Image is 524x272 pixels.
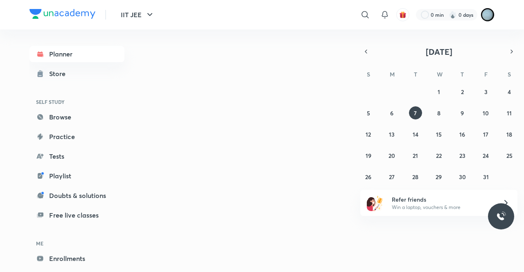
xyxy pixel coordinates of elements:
[116,7,160,23] button: IIT JEE
[496,211,506,221] img: ttu
[399,11,407,18] img: avatar
[362,106,375,119] button: October 5, 2025
[479,85,492,98] button: October 3, 2025
[362,128,375,141] button: October 12, 2025
[413,152,418,160] abbr: October 21, 2025
[367,109,370,117] abbr: October 5, 2025
[29,148,124,164] a: Tests
[432,85,445,98] button: October 1, 2025
[385,170,398,183] button: October 27, 2025
[409,128,422,141] button: October 14, 2025
[412,173,418,181] abbr: October 28, 2025
[456,128,469,141] button: October 16, 2025
[29,168,124,184] a: Playlist
[437,70,443,78] abbr: Wednesday
[362,170,375,183] button: October 26, 2025
[29,109,124,125] a: Browse
[461,109,464,117] abbr: October 9, 2025
[414,70,417,78] abbr: Tuesday
[507,109,512,117] abbr: October 11, 2025
[479,106,492,119] button: October 10, 2025
[432,128,445,141] button: October 15, 2025
[29,128,124,145] a: Practice
[432,106,445,119] button: October 8, 2025
[426,46,452,57] span: [DATE]
[483,152,489,160] abbr: October 24, 2025
[461,88,464,96] abbr: October 2, 2025
[389,173,395,181] abbr: October 27, 2025
[372,46,506,57] button: [DATE]
[503,128,516,141] button: October 18, 2025
[29,95,124,109] h6: SELF STUDY
[456,106,469,119] button: October 9, 2025
[389,130,395,138] abbr: October 13, 2025
[366,152,371,160] abbr: October 19, 2025
[414,109,417,117] abbr: October 7, 2025
[392,204,492,211] p: Win a laptop, vouchers & more
[365,173,371,181] abbr: October 26, 2025
[390,109,393,117] abbr: October 6, 2025
[459,130,465,138] abbr: October 16, 2025
[503,106,516,119] button: October 11, 2025
[29,9,95,21] a: Company Logo
[413,130,418,138] abbr: October 14, 2025
[436,130,442,138] abbr: October 15, 2025
[29,236,124,250] h6: ME
[483,130,488,138] abbr: October 17, 2025
[432,170,445,183] button: October 29, 2025
[483,173,489,181] abbr: October 31, 2025
[390,70,395,78] abbr: Monday
[484,70,488,78] abbr: Friday
[409,170,422,183] button: October 28, 2025
[388,152,395,160] abbr: October 20, 2025
[503,85,516,98] button: October 4, 2025
[484,88,488,96] abbr: October 3, 2025
[29,207,124,223] a: Free live classes
[432,149,445,162] button: October 22, 2025
[456,170,469,183] button: October 30, 2025
[479,149,492,162] button: October 24, 2025
[436,173,442,181] abbr: October 29, 2025
[385,106,398,119] button: October 6, 2025
[459,173,466,181] abbr: October 30, 2025
[437,109,440,117] abbr: October 8, 2025
[506,152,513,160] abbr: October 25, 2025
[385,128,398,141] button: October 13, 2025
[29,46,124,62] a: Planner
[456,149,469,162] button: October 23, 2025
[49,69,70,79] div: Store
[366,130,371,138] abbr: October 12, 2025
[385,149,398,162] button: October 20, 2025
[367,195,383,211] img: referral
[508,70,511,78] abbr: Saturday
[506,130,512,138] abbr: October 18, 2025
[479,128,492,141] button: October 17, 2025
[503,149,516,162] button: October 25, 2025
[459,152,465,160] abbr: October 23, 2025
[409,149,422,162] button: October 21, 2025
[436,152,442,160] abbr: October 22, 2025
[362,149,375,162] button: October 19, 2025
[409,106,422,119] button: October 7, 2025
[438,88,440,96] abbr: October 1, 2025
[479,170,492,183] button: October 31, 2025
[29,187,124,204] a: Doubts & solutions
[483,109,489,117] abbr: October 10, 2025
[29,65,124,82] a: Store
[392,195,492,204] h6: Refer friends
[29,250,124,267] a: Enrollments
[449,11,457,19] img: streak
[456,85,469,98] button: October 2, 2025
[396,8,409,21] button: avatar
[461,70,464,78] abbr: Thursday
[481,8,495,22] img: Rohan Jain
[29,9,95,19] img: Company Logo
[508,88,511,96] abbr: October 4, 2025
[367,70,370,78] abbr: Sunday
